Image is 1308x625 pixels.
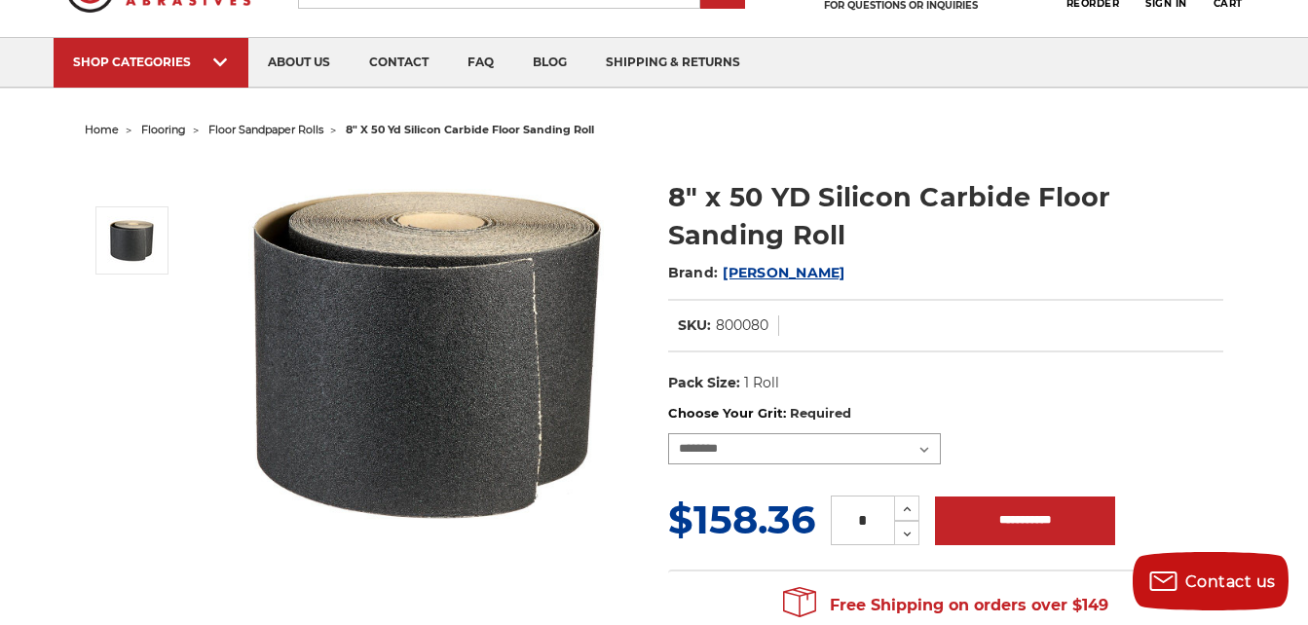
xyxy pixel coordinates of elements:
span: $158.36 [668,496,815,543]
button: Contact us [1133,552,1289,610]
a: blog [513,38,586,88]
a: contact [350,38,448,88]
span: Brand: [668,264,719,281]
a: flooring [141,123,186,136]
dt: SKU: [678,315,711,336]
a: [PERSON_NAME] [723,264,844,281]
div: SHOP CATEGORIES [73,55,229,69]
dt: Pack Size: [668,373,740,393]
span: Contact us [1185,572,1276,591]
h1: 8" x 50 YD Silicon Carbide Floor Sanding Roll [668,178,1223,254]
small: Required [790,405,851,421]
a: shipping & returns [586,38,760,88]
img: Silicon Carbide 8" x 50 YD Floor Sanding Roll [107,216,156,265]
label: Choose Your Grit: [668,404,1223,423]
dd: 1 Roll [744,373,779,393]
a: home [85,123,119,136]
a: about us [248,38,350,88]
span: Free Shipping on orders over $149 [783,586,1108,625]
img: Silicon Carbide 8" x 50 YD Floor Sanding Roll [230,158,619,547]
span: 8" x 50 yd silicon carbide floor sanding roll [346,123,594,136]
dd: 800080 [716,315,768,336]
a: faq [448,38,513,88]
a: floor sandpaper rolls [208,123,323,136]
